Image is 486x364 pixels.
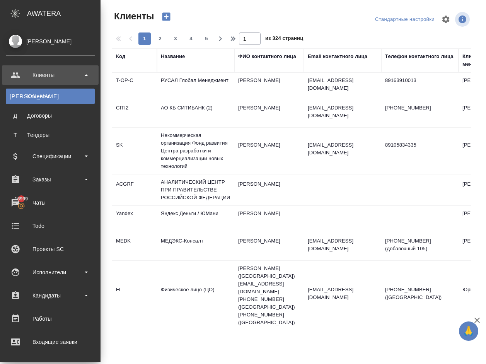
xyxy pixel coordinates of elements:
td: FL [112,282,157,309]
td: [PERSON_NAME] [234,206,304,233]
div: split button [373,14,437,26]
button: 🙏 [459,321,478,341]
td: Физическое лицо (ЦО) [157,282,234,309]
p: [PHONE_NUMBER] [385,104,455,112]
a: Проекты SC [2,239,99,259]
a: [PERSON_NAME]Клиенты [6,89,95,104]
td: T-OP-C [112,73,157,100]
td: МЕДЭКС-Консалт [157,233,234,260]
div: Email контактного лица [308,53,367,60]
div: Входящие заявки [6,336,95,348]
td: РУСАЛ Глобал Менеджмент [157,73,234,100]
div: Исполнители [6,267,95,278]
div: Клиенты [6,69,95,81]
div: ФИО контактного лица [238,53,296,60]
td: SK [112,137,157,164]
span: из 324 страниц [265,34,303,45]
a: ДДоговоры [6,108,95,123]
td: [PERSON_NAME] ([GEOGRAPHIC_DATA]) [EMAIL_ADDRESS][DOMAIN_NAME] [PHONE_NUMBER] ([GEOGRAPHIC_DATA])... [234,261,304,330]
td: Yandex [112,206,157,233]
div: Телефон контактного лица [385,53,454,60]
div: Договоры [10,112,91,120]
td: [PERSON_NAME] [234,176,304,203]
button: 3 [169,32,182,45]
td: Некоммерческая организация Фонд развития Центра разработки и коммерциализации новых технологий [157,128,234,174]
div: [PERSON_NAME] [6,37,95,46]
span: Настроить таблицу [437,10,455,29]
div: Клиенты [10,92,91,100]
td: ACGRF [112,176,157,203]
div: Название [161,53,185,60]
div: Код [116,53,125,60]
button: 5 [200,32,213,45]
a: ТТендеры [6,127,95,143]
div: Todo [6,220,95,232]
span: 🙏 [462,323,475,339]
button: 2 [154,32,166,45]
span: 5 [200,35,213,43]
div: Чаты [6,197,95,208]
p: [EMAIL_ADDRESS][DOMAIN_NAME] [308,141,377,157]
a: Работы [2,309,99,328]
span: 4 [185,35,197,43]
td: Яндекс Деньги / ЮМани [157,206,234,233]
p: [PHONE_NUMBER] ([GEOGRAPHIC_DATA]) [385,286,455,301]
td: MEDK [112,233,157,260]
button: Создать [157,10,176,23]
p: [EMAIL_ADDRESS][DOMAIN_NAME] [308,237,377,253]
td: [PERSON_NAME] [234,137,304,164]
div: Спецификации [6,150,95,162]
td: [PERSON_NAME] [234,100,304,127]
p: 89105834335 [385,141,455,149]
div: Заказы [6,174,95,185]
td: CITI2 [112,100,157,127]
p: 89163910013 [385,77,455,84]
td: АО КБ СИТИБАНК (2) [157,100,234,127]
div: AWATERA [27,6,101,21]
span: Посмотреть информацию [455,12,471,27]
div: Тендеры [10,131,91,139]
span: 3 [169,35,182,43]
span: 16999 [10,195,32,203]
button: 4 [185,32,197,45]
div: Работы [6,313,95,325]
div: Кандидаты [6,290,95,301]
a: Todo [2,216,99,236]
td: [PERSON_NAME] [234,233,304,260]
div: Проекты SC [6,243,95,255]
td: АНАЛИТИЧЕСКИЙ ЦЕНТР ПРИ ПРАВИТЕЛЬСТВЕ РОССИЙСКОЙ ФЕДЕРАЦИИ [157,174,234,205]
span: 2 [154,35,166,43]
p: [EMAIL_ADDRESS][DOMAIN_NAME] [308,104,377,120]
p: [EMAIL_ADDRESS][DOMAIN_NAME] [308,77,377,92]
td: [PERSON_NAME] [234,73,304,100]
p: [EMAIL_ADDRESS][DOMAIN_NAME] [308,286,377,301]
p: [PHONE_NUMBER] (добавочный 105) [385,237,455,253]
a: 16999Чаты [2,193,99,212]
a: Входящие заявки [2,332,99,352]
span: Клиенты [112,10,154,22]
